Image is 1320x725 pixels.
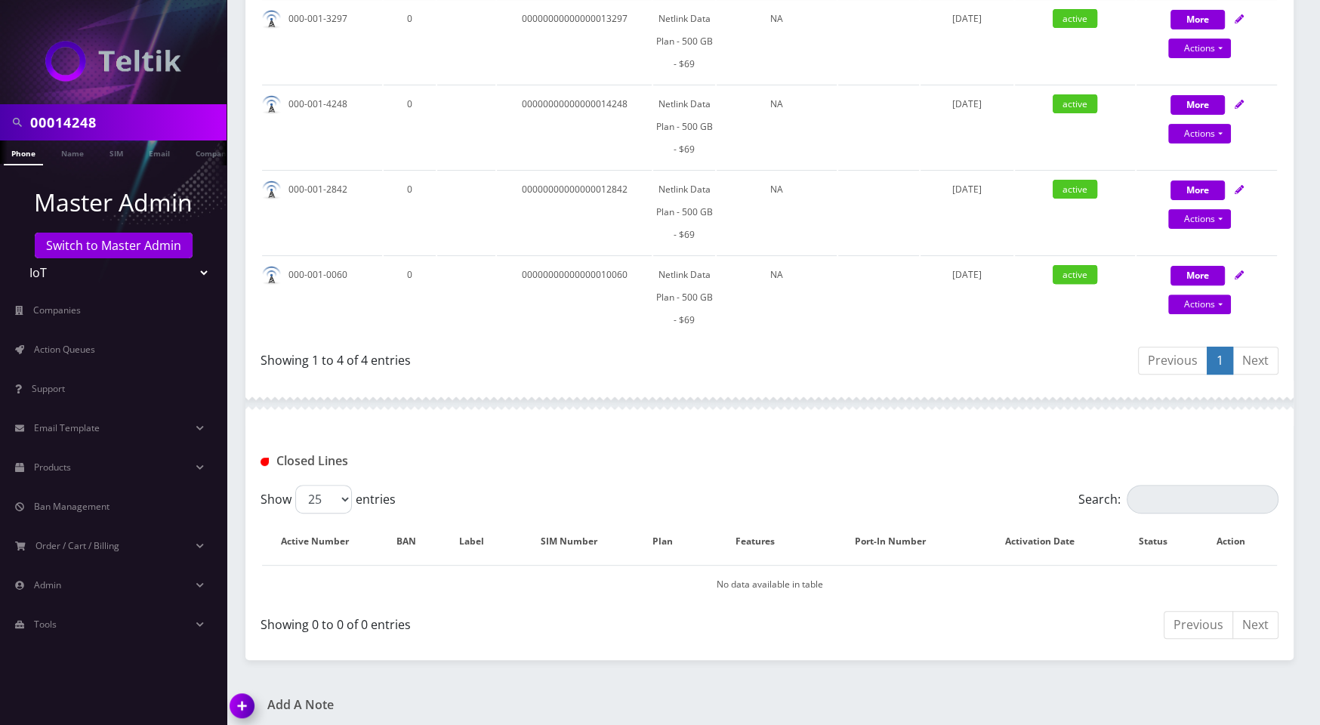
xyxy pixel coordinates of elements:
[1138,347,1207,375] a: Previous
[653,255,715,339] td: Netlink Data Plan - 500 GB - $69
[1200,520,1277,563] th: Action : activate to sort column ascending
[1053,265,1097,284] span: active
[262,85,382,168] td: 000-001-4248
[952,97,982,110] span: [DATE]
[717,85,837,168] td: NA
[35,233,193,258] a: Switch to Master Admin
[1164,611,1233,639] a: Previous
[30,108,223,137] input: Search in Company
[262,520,382,563] th: Active Number: activate to sort column descending
[445,520,514,563] th: Label: activate to sort column ascending
[384,85,436,168] td: 0
[295,485,352,514] select: Showentries
[653,170,715,254] td: Netlink Data Plan - 500 GB - $69
[35,539,119,552] span: Order / Cart / Billing
[188,140,239,164] a: Company
[34,500,109,513] span: Ban Management
[34,618,57,631] span: Tools
[1078,485,1278,514] label: Search:
[702,520,822,563] th: Features: activate to sort column ascending
[34,421,100,434] span: Email Template
[261,345,758,369] div: Showing 1 to 4 of 4 entries
[262,170,382,254] td: 000-001-2842
[262,180,281,199] img: default.png
[34,578,61,591] span: Admin
[45,41,181,82] img: IoT
[1053,9,1097,28] span: active
[262,10,281,29] img: default.png
[1170,10,1225,29] button: More
[54,140,91,164] a: Name
[1232,347,1278,375] a: Next
[1053,94,1097,113] span: active
[717,170,837,254] td: NA
[34,343,95,356] span: Action Queues
[1122,520,1198,563] th: Status: activate to sort column ascending
[261,485,396,514] label: Show entries
[497,85,652,168] td: 00000000000000014248
[653,85,715,168] td: Netlink Data Plan - 500 GB - $69
[515,520,638,563] th: SIM Number: activate to sort column ascending
[384,255,436,339] td: 0
[230,698,758,712] a: Add A Note
[102,140,131,164] a: SIM
[1168,209,1231,229] a: Actions
[1170,180,1225,200] button: More
[33,304,81,316] span: Companies
[824,520,972,563] th: Port-In Number: activate to sort column ascending
[497,170,652,254] td: 00000000000000012842
[1168,295,1231,314] a: Actions
[32,382,65,395] span: Support
[34,461,71,474] span: Products
[717,255,837,339] td: NA
[952,268,982,281] span: [DATE]
[141,140,177,164] a: Email
[640,520,701,563] th: Plan: activate to sort column ascending
[497,255,652,339] td: 00000000000000010060
[1053,180,1097,199] span: active
[1232,611,1278,639] a: Next
[261,458,269,466] img: Closed Lines
[261,454,584,468] h1: Closed Lines
[1168,124,1231,143] a: Actions
[261,609,758,634] div: Showing 0 to 0 of 0 entries
[262,565,1277,603] td: No data available in table
[1170,266,1225,285] button: More
[262,95,281,114] img: default.png
[1207,347,1233,375] a: 1
[952,12,982,25] span: [DATE]
[1168,39,1231,58] a: Actions
[973,520,1121,563] th: Activation Date: activate to sort column ascending
[384,520,443,563] th: BAN: activate to sort column ascending
[1170,95,1225,115] button: More
[952,183,982,196] span: [DATE]
[4,140,43,165] a: Phone
[384,170,436,254] td: 0
[262,255,382,339] td: 000-001-0060
[262,266,281,285] img: default.png
[1127,485,1278,514] input: Search:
